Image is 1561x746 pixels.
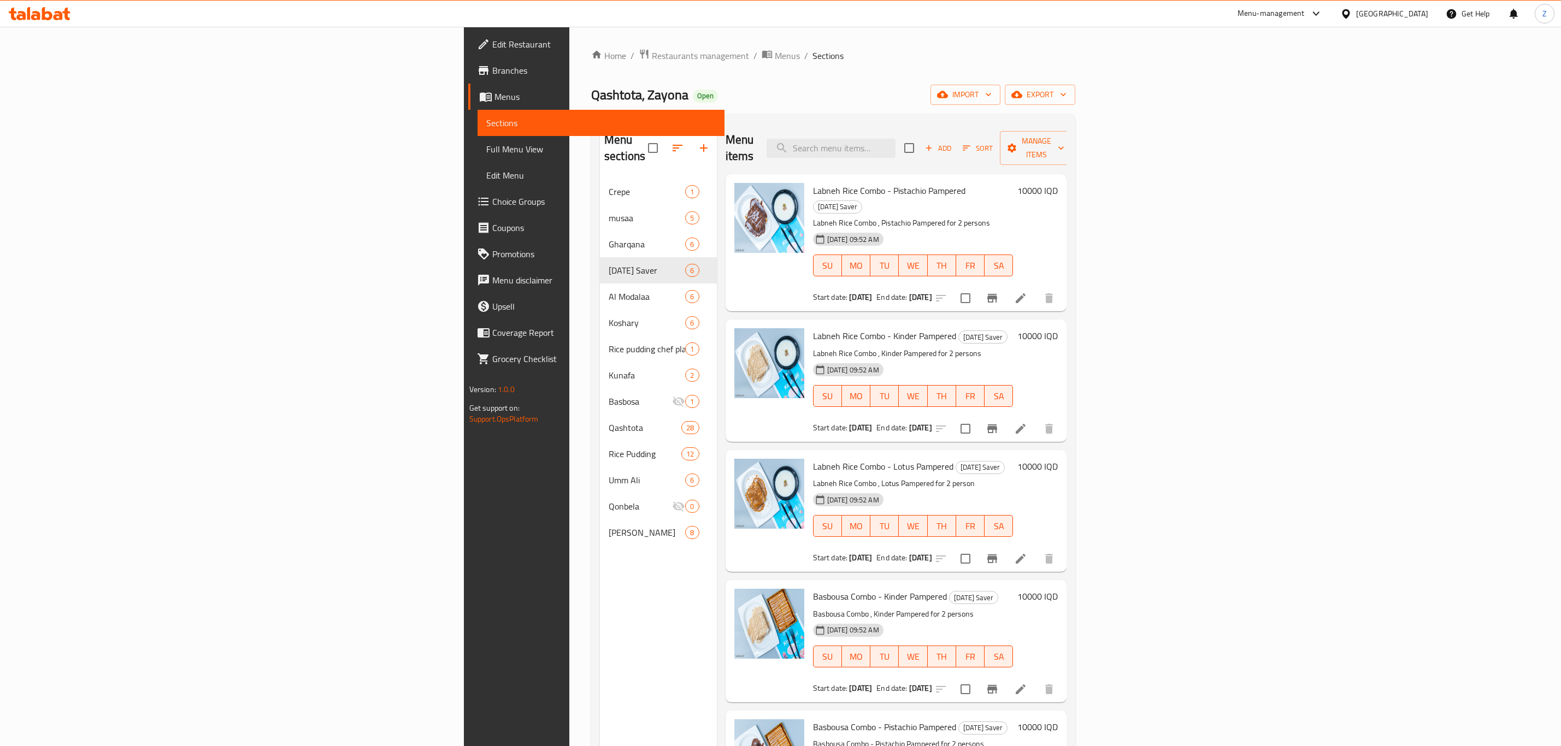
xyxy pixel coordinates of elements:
[600,257,717,283] div: [DATE] Saver6
[609,211,685,224] span: musaa
[958,330,1008,344] div: Ramadan Saver
[609,316,685,329] span: Koshary
[609,264,685,277] span: [DATE] Saver
[813,421,848,435] span: Start date:
[734,459,804,529] img: Labneh Rice Combo - Lotus Pampered
[600,519,717,546] div: [PERSON_NAME]8
[899,646,927,667] button: WE
[492,274,716,287] span: Menu disclaimer
[492,352,716,365] span: Grocery Checklist
[498,382,515,396] span: 1.0.0
[818,649,838,665] span: SU
[870,254,899,276] button: TU
[600,179,717,205] div: Crepe1
[954,417,977,440] span: Select to update
[682,423,698,433] span: 28
[903,258,923,274] span: WE
[813,515,842,537] button: SU
[609,238,685,251] span: Gharqana
[672,395,685,408] svg: Inactive section
[876,681,907,695] span: End date:
[609,447,681,460] div: Rice Pudding
[686,265,698,276] span: 6
[468,241,724,267] a: Promotions
[641,137,664,159] span: Select all sections
[813,607,1014,621] p: Basbousa Combo , Kinder Pampered for 2 persons
[468,267,724,293] a: Menu disclaimer
[469,412,539,426] a: Support.OpsPlatform
[600,310,717,336] div: Koshary6
[609,264,685,277] div: Ramadan Saver
[813,477,1014,490] p: Labneh Rice Combo , Lotus Pampered for 2 person
[813,182,965,199] span: Labneh Rice Combo - Pistachio Pampered
[823,365,883,375] span: [DATE] 09:52 AM
[609,369,685,382] span: Kunafa
[960,140,995,157] button: Sort
[903,518,923,534] span: WE
[1017,328,1058,344] h6: 10000 IQD
[899,254,927,276] button: WE
[804,49,808,62] li: /
[958,721,1008,735] div: Ramadan Saver
[985,646,1013,667] button: SA
[600,174,717,550] nav: Menu sections
[813,347,1014,360] p: Labneh Rice Combo , Kinder Pampered for 2 persons
[909,421,932,435] b: [DATE]
[921,140,956,157] button: Add
[686,239,698,250] span: 6
[686,187,698,197] span: 1
[818,388,838,404] span: SU
[734,589,804,659] img: Basbousa Combo - Kinder Pampered
[849,550,872,565] b: [DATE]
[954,547,977,570] span: Select to update
[494,90,716,103] span: Menus
[1356,8,1428,20] div: [GEOGRAPHIC_DATA]
[686,318,698,328] span: 6
[823,495,883,505] span: [DATE] 09:52 AM
[686,370,698,381] span: 2
[685,526,699,539] div: items
[842,254,870,276] button: MO
[468,188,724,215] a: Choice Groups
[932,388,952,404] span: TH
[903,649,923,665] span: WE
[909,290,932,304] b: [DATE]
[492,326,716,339] span: Coverage Report
[959,331,1007,344] span: [DATE] Saver
[686,396,698,407] span: 1
[823,234,883,245] span: [DATE] 09:52 AM
[870,515,899,537] button: TU
[478,162,724,188] a: Edit Menu
[979,676,1005,702] button: Branch-specific-item
[956,385,985,407] button: FR
[1017,459,1058,474] h6: 10000 IQD
[870,646,899,667] button: TU
[813,588,947,605] span: Basbousa Combo - Kinder Pampered
[685,238,699,251] div: items
[1009,134,1064,162] span: Manage items
[468,215,724,241] a: Coupons
[469,401,520,415] span: Get support on:
[928,385,956,407] button: TH
[609,500,672,513] div: Qonbela
[600,336,717,362] div: Rice pudding chef plate1
[979,285,1005,311] button: Branch-specific-item
[609,290,685,303] span: Al Modalaa
[600,441,717,467] div: Rice Pudding12
[1005,85,1075,105] button: export
[600,415,717,441] div: Qashtota28
[1014,683,1027,696] a: Edit menu item
[591,49,1075,63] nav: breadcrumb
[956,515,985,537] button: FR
[959,721,1007,734] span: [DATE] Saver
[1036,416,1062,442] button: delete
[813,681,848,695] span: Start date:
[609,395,672,408] span: Basbosa
[685,290,699,303] div: items
[813,200,862,214] div: Ramadan Saver
[600,205,717,231] div: musaa5
[469,382,496,396] span: Version:
[849,421,872,435] b: [DATE]
[685,185,699,198] div: items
